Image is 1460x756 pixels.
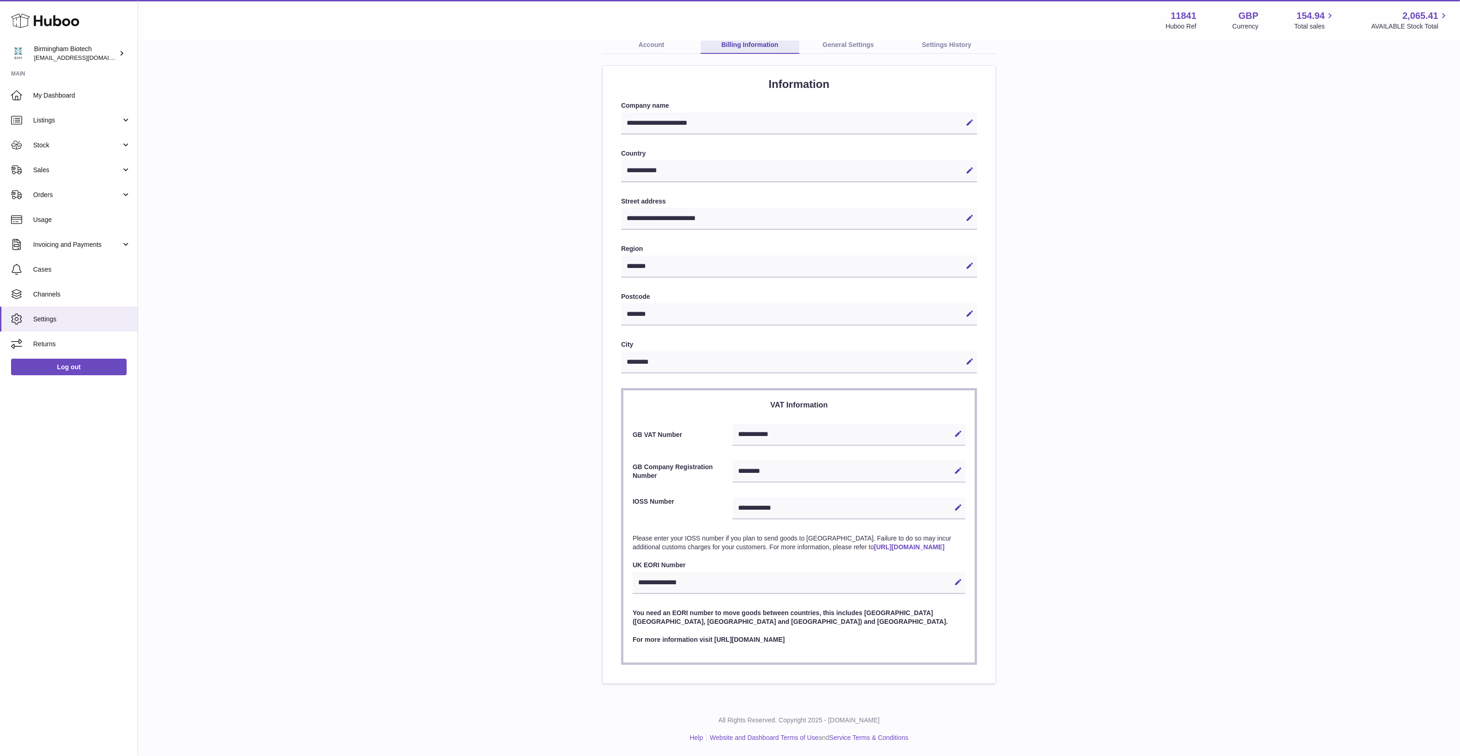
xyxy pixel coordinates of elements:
[829,734,908,741] a: Service Terms & Conditions
[33,265,131,274] span: Cases
[33,290,131,299] span: Channels
[33,141,121,150] span: Stock
[1402,10,1438,22] span: 2,065.41
[707,733,908,742] li: and
[33,166,121,174] span: Sales
[33,215,131,224] span: Usage
[145,716,1453,725] p: All Rights Reserved. Copyright 2025 - [DOMAIN_NAME]
[701,36,799,54] a: Billing Information
[34,54,135,61] span: [EMAIL_ADDRESS][DOMAIN_NAME]
[621,101,977,110] label: Company name
[34,45,117,62] div: Birmingham Biotech
[11,47,25,60] img: internalAdmin-11841@internal.huboo.com
[1294,22,1335,31] span: Total sales
[633,534,966,552] p: Please enter your IOSS number if you plan to send goods to [GEOGRAPHIC_DATA]. Failure to do so ma...
[621,340,977,349] label: City
[621,77,977,92] h2: Information
[1297,10,1325,22] span: 154.94
[633,609,966,626] p: You need an EORI number to move goods between countries, this includes [GEOGRAPHIC_DATA] ([GEOGRA...
[1239,10,1258,22] strong: GBP
[1371,22,1449,31] span: AVAILABLE Stock Total
[633,635,966,644] p: For more information visit [URL][DOMAIN_NAME]
[710,734,819,741] a: Website and Dashboard Terms of Use
[621,292,977,301] label: Postcode
[1166,22,1197,31] div: Huboo Ref
[633,497,733,517] label: IOSS Number
[633,400,966,410] h3: VAT Information
[1171,10,1197,22] strong: 11841
[33,315,131,324] span: Settings
[11,359,127,375] a: Log out
[621,197,977,206] label: Street address
[633,430,733,439] label: GB VAT Number
[799,36,898,54] a: General Settings
[874,543,944,551] a: [URL][DOMAIN_NAME]
[33,240,121,249] span: Invoicing and Payments
[33,340,131,349] span: Returns
[1233,22,1259,31] div: Currency
[33,91,131,100] span: My Dashboard
[633,561,966,570] label: UK EORI Number
[690,734,703,741] a: Help
[1294,10,1335,31] a: 154.94 Total sales
[621,149,977,158] label: Country
[33,116,121,125] span: Listings
[1371,10,1449,31] a: 2,065.41 AVAILABLE Stock Total
[621,244,977,253] label: Region
[602,36,701,54] a: Account
[33,191,121,199] span: Orders
[897,36,996,54] a: Settings History
[633,463,733,480] label: GB Company Registration Number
